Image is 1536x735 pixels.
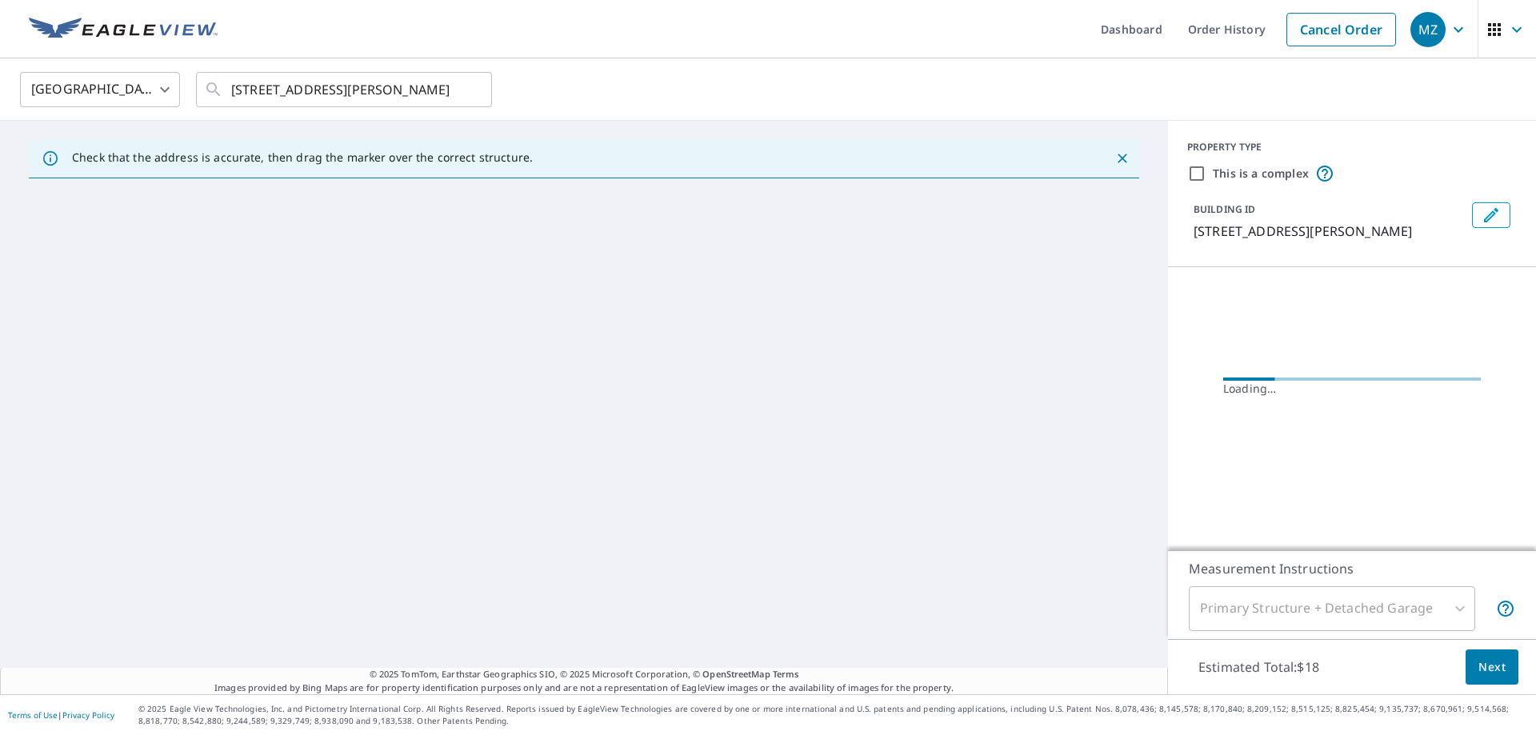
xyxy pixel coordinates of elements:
[231,67,459,112] input: Search by address or latitude-longitude
[1189,559,1515,578] p: Measurement Instructions
[62,709,114,721] a: Privacy Policy
[1472,202,1510,228] button: Edit building 1
[1213,166,1309,182] label: This is a complex
[1112,148,1133,169] button: Close
[370,668,799,681] span: © 2025 TomTom, Earthstar Geographics SIO, © 2025 Microsoft Corporation, ©
[1223,381,1481,397] div: Loading…
[8,709,58,721] a: Terms of Use
[1410,12,1446,47] div: MZ
[1194,202,1255,216] p: BUILDING ID
[702,668,770,680] a: OpenStreetMap
[138,703,1528,727] p: © 2025 Eagle View Technologies, Inc. and Pictometry International Corp. All Rights Reserved. Repo...
[20,67,180,112] div: [GEOGRAPHIC_DATA]
[1194,222,1466,241] p: [STREET_ADDRESS][PERSON_NAME]
[1286,13,1396,46] a: Cancel Order
[1478,657,1506,677] span: Next
[1187,140,1517,154] div: PROPERTY TYPE
[773,668,799,680] a: Terms
[29,18,218,42] img: EV Logo
[1186,649,1332,685] p: Estimated Total: $18
[72,150,533,165] p: Check that the address is accurate, then drag the marker over the correct structure.
[1496,599,1515,618] span: Your report will include the primary structure and a detached garage if one exists.
[1466,649,1518,685] button: Next
[8,710,114,720] p: |
[1189,586,1475,631] div: Primary Structure + Detached Garage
